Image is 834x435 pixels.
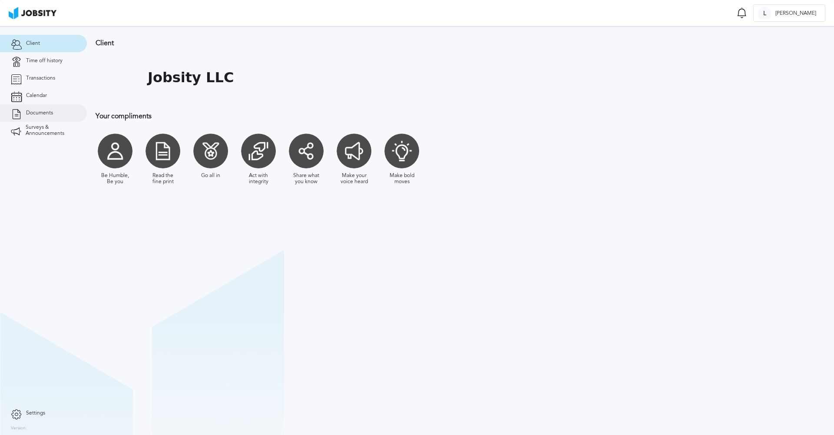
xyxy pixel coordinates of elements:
span: Client [26,40,40,47]
span: Settings [26,410,45,416]
label: Version: [11,426,27,431]
span: Time off history [26,58,63,64]
div: Make bold moves [387,173,417,185]
span: Surveys & Announcements [26,124,76,137]
span: Transactions [26,75,55,81]
div: L [758,7,771,20]
h3: Your compliments [96,112,567,120]
h1: Jobsity LLC [148,70,234,86]
div: Make your voice heard [339,173,369,185]
div: Be Humble, Be you [100,173,130,185]
h3: Client [96,39,567,47]
span: Documents [26,110,53,116]
img: ab4bad089aa723f57921c736e9817d99.png [9,7,56,19]
span: [PERSON_NAME] [771,10,821,17]
span: Calendar [26,93,47,99]
div: Act with integrity [243,173,274,185]
button: L[PERSON_NAME] [753,4,825,22]
div: Go all in [201,173,220,179]
div: Read the fine print [148,173,178,185]
div: Share what you know [291,173,321,185]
